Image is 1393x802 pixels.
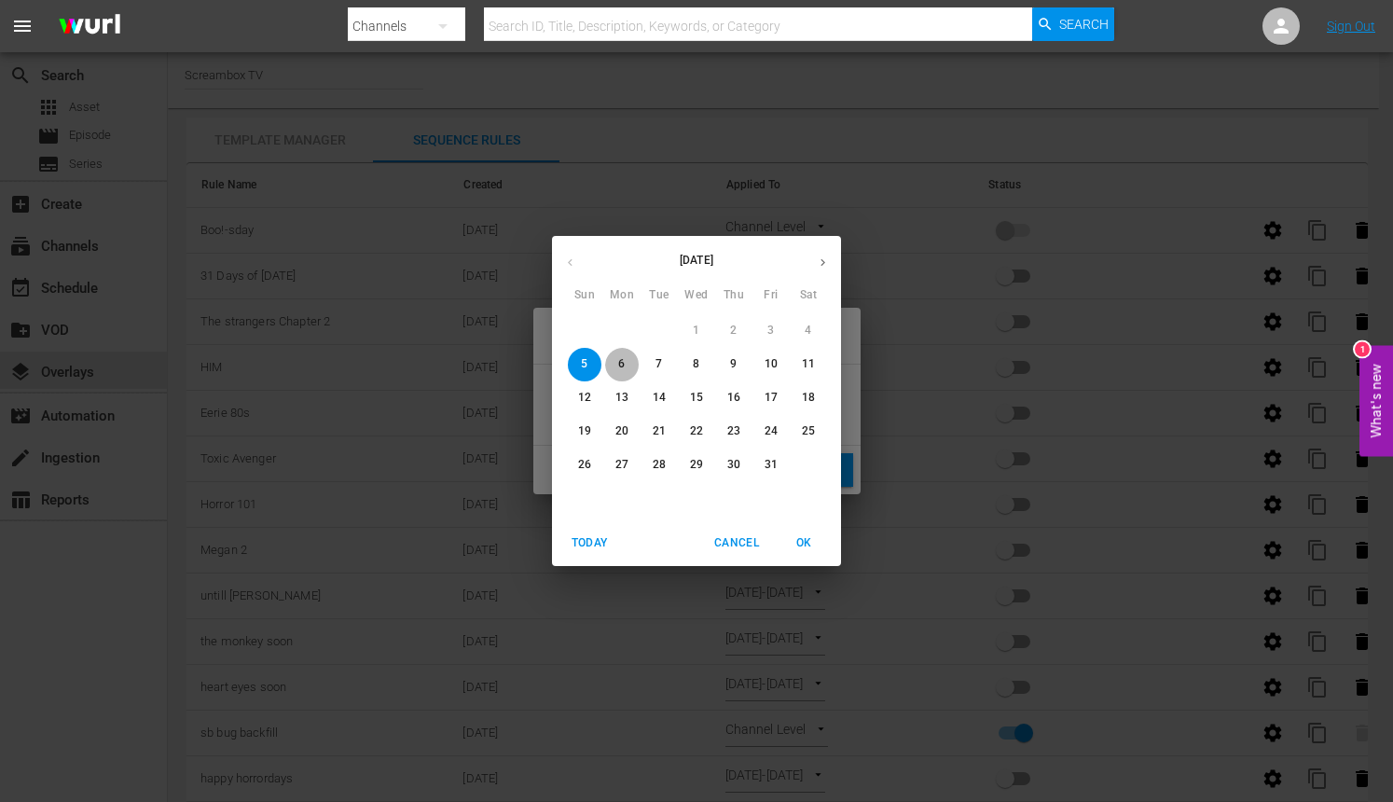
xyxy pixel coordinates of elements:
button: 17 [754,381,788,415]
p: 9 [730,356,737,372]
button: Today [559,528,619,559]
span: Thu [717,286,751,305]
button: 30 [717,449,751,482]
span: OK [781,533,826,553]
span: menu [11,15,34,37]
p: 25 [802,423,815,439]
span: Search [1059,7,1109,41]
span: Tue [642,286,676,305]
button: 19 [568,415,601,449]
button: 9 [717,348,751,381]
p: 31 [765,457,778,473]
button: 15 [680,381,713,415]
button: 28 [642,449,676,482]
button: OK [774,528,834,559]
span: Wed [680,286,713,305]
button: Cancel [707,528,766,559]
p: 29 [690,457,703,473]
span: Fri [754,286,788,305]
p: 17 [765,390,778,406]
p: 5 [581,356,587,372]
button: 10 [754,348,788,381]
span: Sat [792,286,825,305]
p: 10 [765,356,778,372]
p: 30 [727,457,740,473]
p: 12 [578,390,591,406]
span: Sun [568,286,601,305]
p: [DATE] [588,252,805,269]
p: 15 [690,390,703,406]
p: 20 [615,423,628,439]
div: 1 [1355,342,1370,357]
p: 27 [615,457,628,473]
button: 6 [605,348,639,381]
button: 25 [792,415,825,449]
button: 14 [642,381,676,415]
span: Today [567,533,612,553]
p: 16 [727,390,740,406]
p: 26 [578,457,591,473]
p: 6 [618,356,625,372]
button: 23 [717,415,751,449]
button: 29 [680,449,713,482]
button: 5 [568,348,601,381]
button: 11 [792,348,825,381]
button: 18 [792,381,825,415]
span: Mon [605,286,639,305]
button: 8 [680,348,713,381]
button: 16 [717,381,751,415]
p: 7 [655,356,662,372]
p: 8 [693,356,699,372]
p: 23 [727,423,740,439]
p: 24 [765,423,778,439]
p: 13 [615,390,628,406]
button: 12 [568,381,601,415]
p: 14 [653,390,666,406]
button: 13 [605,381,639,415]
button: Open Feedback Widget [1359,346,1393,457]
p: 19 [578,423,591,439]
span: Cancel [714,533,759,553]
button: 31 [754,449,788,482]
p: 18 [802,390,815,406]
p: 11 [802,356,815,372]
button: 27 [605,449,639,482]
button: 7 [642,348,676,381]
button: 21 [642,415,676,449]
img: ans4CAIJ8jUAAAAAAAAAAAAAAAAAAAAAAAAgQb4GAAAAAAAAAAAAAAAAAAAAAAAAJMjXAAAAAAAAAAAAAAAAAAAAAAAAgAT5G... [45,5,134,48]
button: 24 [754,415,788,449]
button: 26 [568,449,601,482]
a: Sign Out [1327,19,1375,34]
p: 22 [690,423,703,439]
button: 22 [680,415,713,449]
p: 28 [653,457,666,473]
p: 21 [653,423,666,439]
button: 20 [605,415,639,449]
